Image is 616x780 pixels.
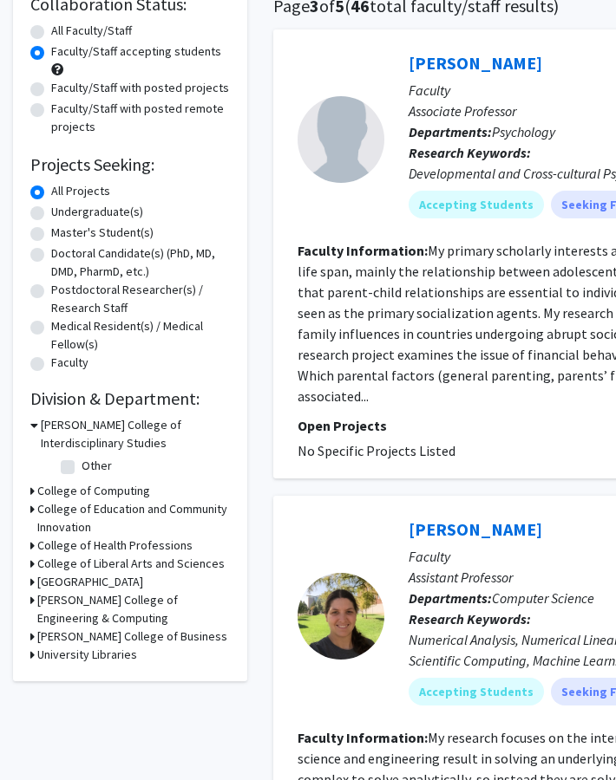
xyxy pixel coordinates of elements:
h3: College of Liberal Arts and Sciences [37,555,225,573]
b: Departments: [409,123,492,140]
label: Faculty/Staff accepting students [51,42,221,61]
h3: College of Education and Community Innovation [37,500,230,536]
h3: [GEOGRAPHIC_DATA] [37,573,143,591]
iframe: Chat [13,702,74,767]
label: Medical Resident(s) / Medical Fellow(s) [51,317,230,354]
h3: College of Health Professions [37,536,193,555]
label: All Projects [51,182,110,200]
label: Master's Student(s) [51,224,154,242]
h3: [PERSON_NAME] College of Interdisciplinary Studies [41,416,230,452]
a: [PERSON_NAME] [409,518,542,540]
b: Departments: [409,589,492,607]
h3: [PERSON_NAME] College of Engineering & Computing [37,591,230,627]
label: Postdoctoral Researcher(s) / Research Staff [51,281,230,317]
h3: College of Computing [37,482,150,500]
b: Research Keywords: [409,144,531,161]
span: Computer Science [492,589,594,607]
h2: Projects Seeking: [30,154,230,175]
label: Other [82,457,112,475]
a: [PERSON_NAME] [409,52,542,74]
span: No Specific Projects Listed [298,442,455,459]
b: Faculty Information: [298,729,428,746]
b: Faculty Information: [298,242,428,259]
label: All Faculty/Staff [51,22,132,40]
mat-chip: Accepting Students [409,191,544,218]
label: Doctoral Candidate(s) (PhD, MD, DMD, PharmD, etc.) [51,244,230,281]
h3: University Libraries [37,646,137,664]
label: Faculty [51,354,88,372]
h3: [PERSON_NAME] College of Business [37,627,227,646]
mat-chip: Accepting Students [409,678,544,705]
h2: Division & Department: [30,388,230,409]
label: Undergraduate(s) [51,203,143,221]
label: Faculty/Staff with posted projects [51,79,229,97]
label: Faculty/Staff with posted remote projects [51,100,230,136]
b: Research Keywords: [409,610,531,627]
span: Psychology [492,123,555,140]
